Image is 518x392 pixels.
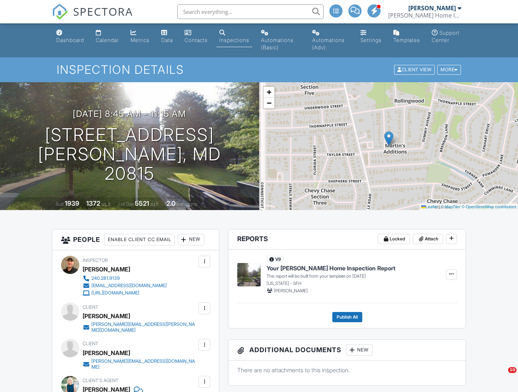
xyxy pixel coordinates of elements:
a: [PERSON_NAME][EMAIL_ADDRESS][DOMAIN_NAME] [83,358,197,370]
div: [PERSON_NAME] [83,347,130,358]
span: | [439,205,440,209]
div: Data [161,37,173,43]
div: Funkhouser Home Inspections [388,12,461,19]
a: Client View [393,66,436,72]
a: Data [158,26,176,47]
a: SPECTORA [52,10,133,25]
img: Marker [384,131,393,146]
h1: Inspection Details [57,63,462,76]
h3: Additional Documents [228,340,466,361]
span: sq.ft. [150,201,159,207]
div: More [437,65,461,75]
div: 1939 [65,199,79,207]
div: Metrics [131,37,150,43]
h1: [STREET_ADDRESS] [PERSON_NAME], MD 20815 [12,125,247,183]
div: Enable Client CC Email [105,234,175,246]
a: Zoom in [264,87,275,98]
a: [EMAIL_ADDRESS][DOMAIN_NAME] [83,282,167,289]
span: Client [83,341,98,346]
div: 1372 [86,199,100,207]
h3: People [52,229,219,250]
a: Automations (Advanced) [309,26,352,54]
div: New [178,234,204,246]
a: Settings [358,26,385,47]
div: 5521 [135,199,149,207]
div: [PERSON_NAME][EMAIL_ADDRESS][DOMAIN_NAME] [91,358,197,370]
span: Inspector [83,258,108,263]
a: Leaflet [421,205,438,209]
span: Built [56,201,64,207]
div: Settings [360,37,382,43]
div: [PERSON_NAME][EMAIL_ADDRESS][PERSON_NAME][DOMAIN_NAME] [91,321,197,333]
a: Contacts [182,26,211,47]
div: [PERSON_NAME] [83,311,130,321]
div: Dashboard [56,37,84,43]
a: Metrics [128,26,152,47]
a: Templates [390,26,423,47]
div: 2.0 [166,199,175,207]
div: Contacts [185,37,208,43]
div: Automations (Adv) [312,37,345,50]
a: © OpenStreetMap contributors [462,205,516,209]
a: © MapTiler [441,205,461,209]
span: SPECTORA [73,4,133,19]
span: + [266,87,271,96]
span: − [266,98,271,107]
a: [URL][DOMAIN_NAME] [83,289,167,297]
span: 10 [508,367,517,373]
div: Calendar [96,37,119,43]
div: Support Center [432,30,460,43]
div: [PERSON_NAME] [408,4,456,12]
img: The Best Home Inspection Software - Spectora [52,4,68,20]
div: [EMAIL_ADDRESS][DOMAIN_NAME] [91,283,167,289]
a: Support Center [429,26,465,47]
a: Calendar [93,26,122,47]
a: Dashboard [53,26,87,47]
span: sq. ft. [101,201,111,207]
div: Inspections [219,37,249,43]
span: Client's Agent [83,378,118,383]
span: Client [83,304,98,310]
a: Zoom out [264,98,275,109]
a: Inspections [216,26,252,47]
input: Search everything... [177,4,324,19]
span: bathrooms [177,201,197,207]
iframe: Intercom live chat [493,367,511,385]
span: Lot Size [118,201,134,207]
div: [URL][DOMAIN_NAME] [91,290,139,296]
div: New [346,344,373,356]
a: [PERSON_NAME][EMAIL_ADDRESS][PERSON_NAME][DOMAIN_NAME] [83,321,197,333]
h3: [DATE] 8:45 am - 11:15 am [73,109,186,119]
div: 240.281.9139 [91,275,120,281]
a: Automations (Basic) [258,26,303,54]
p: There are no attachments to this inspection. [237,366,457,374]
a: 240.281.9139 [83,275,167,282]
div: [PERSON_NAME] [83,264,130,275]
div: Automations (Basic) [261,37,294,50]
div: Templates [393,37,420,43]
div: Client View [394,65,435,75]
